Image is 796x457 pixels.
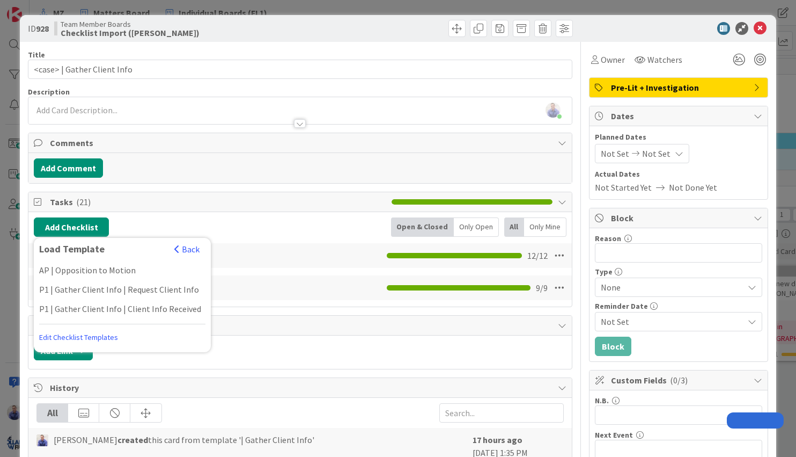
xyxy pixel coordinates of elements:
span: [PERSON_NAME] this card from template ' [54,433,314,446]
span: Type [595,268,613,275]
button: Add Comment [34,158,103,178]
span: ID [28,22,49,35]
a: Edit Checklist Templates [39,328,118,347]
b: 17 hours ago [473,434,522,445]
div: Only Open [454,217,499,237]
span: Description [28,87,70,97]
div: Open & Closed [391,217,454,237]
span: Reminder Date [595,302,648,310]
div: Load Template [39,243,168,255]
case: | Gather Client Info' [241,434,314,445]
span: Not Done Yet [669,181,717,194]
span: Team Member Boards [61,20,200,28]
span: Actual Dates [595,169,762,180]
span: Custom Fields [611,374,748,387]
span: Dates [611,110,748,122]
span: ( 0/3 ) [670,375,688,386]
span: History [50,381,552,394]
span: Links [50,319,552,332]
div: Only Mine [524,217,566,237]
b: 928 [36,23,49,34]
span: Not Started Yet [595,181,652,194]
b: Checklist Import ([PERSON_NAME]) [61,28,200,37]
span: Block [611,212,748,224]
span: 9 / 9 [536,281,548,294]
span: Not Set [601,147,629,160]
span: Pre-Lit + Investigation [611,81,748,94]
span: Comments [50,136,552,149]
div: P1 | Gather Client Info | Request Client Info [34,280,211,299]
span: None [601,280,738,295]
b: created [117,434,148,445]
input: Search... [439,403,564,423]
span: Watchers [647,53,682,66]
span: Tasks [50,195,386,208]
button: Add Checklist [34,217,109,237]
label: Reason [595,234,621,243]
span: Planned Dates [595,132,762,143]
span: 12 / 12 [527,249,548,262]
img: JG [36,434,48,446]
button: Add Link [34,341,93,360]
div: All [37,404,68,422]
button: Back [174,243,200,255]
div: AP | Opposition to Motion [34,260,211,280]
input: type card name here... [28,60,572,79]
div: P1 | Gather Client Info | Client Info Received [34,299,211,318]
span: Not Set [601,315,743,328]
label: Title [28,50,45,60]
span: Not Set [642,147,670,160]
label: Next Event [595,430,633,440]
span: ( 21 ) [76,197,91,207]
img: giUxrGjZtNKMuZhnGJz0o5sq7ZJoDJBO.jpg [546,103,561,118]
span: Owner [601,53,625,66]
label: N.B. [595,396,609,405]
div: All [504,217,524,237]
button: Block [595,337,631,356]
